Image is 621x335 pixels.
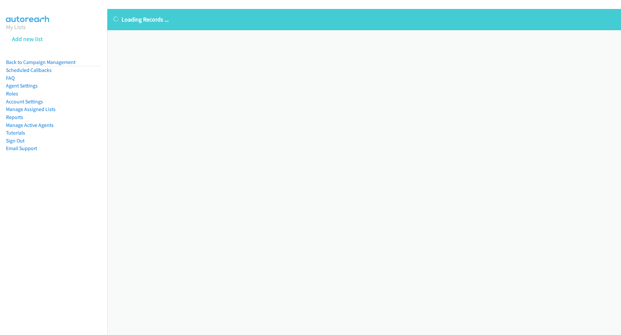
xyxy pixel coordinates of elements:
[6,122,54,128] a: Manage Active Agents
[6,114,23,120] a: Reports
[6,106,56,112] a: Manage Assigned Lists
[6,67,52,73] a: Scheduled Callbacks
[6,23,26,31] a: My Lists
[6,75,15,81] a: FAQ
[6,90,18,97] a: Roles
[6,145,37,151] a: Email Support
[6,83,38,89] a: Agent Settings
[6,98,43,105] a: Account Settings
[6,130,25,136] a: Tutorials
[113,15,615,24] p: Loading Records ...
[6,138,25,144] a: Sign Out
[6,59,76,65] a: Back to Campaign Management
[12,35,43,43] a: Add new list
